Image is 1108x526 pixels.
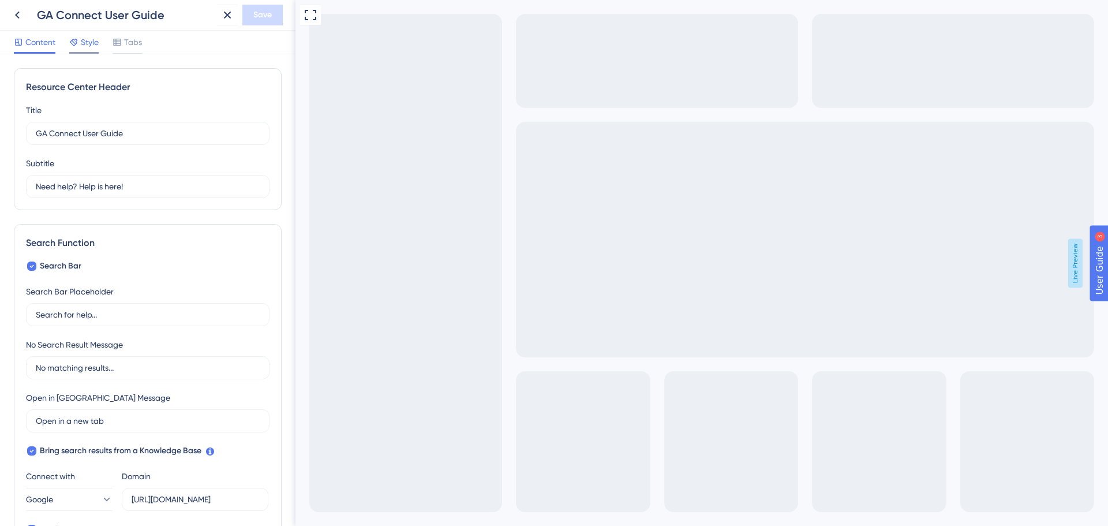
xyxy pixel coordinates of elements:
[124,35,142,49] span: Tabs
[40,444,201,458] span: Bring search results from a Knowledge Base
[26,236,269,250] div: Search Function
[36,415,260,427] input: Open in a new tab
[122,469,151,483] div: Domain
[242,5,283,25] button: Save
[25,35,55,49] span: Content
[132,493,259,506] input: help.userguiding.com
[26,391,170,405] div: Open in [GEOGRAPHIC_DATA] Message
[773,238,787,288] span: Live Preview
[36,180,260,193] input: Description
[26,285,114,299] div: Search Bar Placeholder
[6,3,55,17] span: User Guide
[36,308,260,321] input: Search for help...
[26,338,123,352] div: No Search Result Message
[36,361,260,374] input: No matching results...
[37,7,212,23] div: GA Connect User Guide
[26,488,113,511] button: Google
[26,103,42,117] div: Title
[253,8,272,22] span: Save
[26,493,53,506] span: Google
[36,127,260,140] input: Title
[81,35,99,49] span: Style
[40,259,81,273] span: Search Bar
[26,156,54,170] div: Subtitle
[62,6,66,15] div: 3
[26,80,269,94] div: Resource Center Header
[26,469,113,483] div: Connect with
